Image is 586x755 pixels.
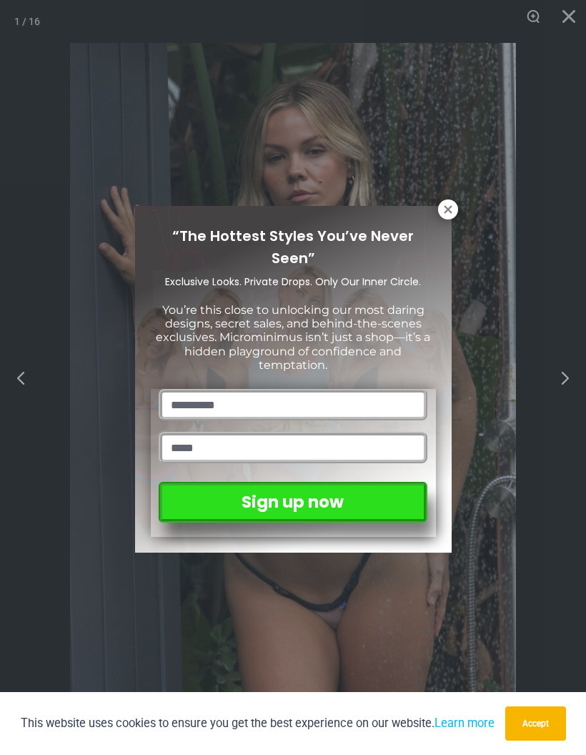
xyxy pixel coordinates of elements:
a: Learn more [434,716,495,730]
button: Close [438,199,458,219]
span: You’re this close to unlocking our most daring designs, secret sales, and behind-the-scenes exclu... [156,303,430,372]
span: Exclusive Looks. Private Drops. Only Our Inner Circle. [165,275,421,289]
p: This website uses cookies to ensure you get the best experience on our website. [21,714,495,733]
span: “The Hottest Styles You’ve Never Seen” [172,226,414,268]
button: Sign up now [159,482,427,523]
button: Accept [505,706,566,741]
